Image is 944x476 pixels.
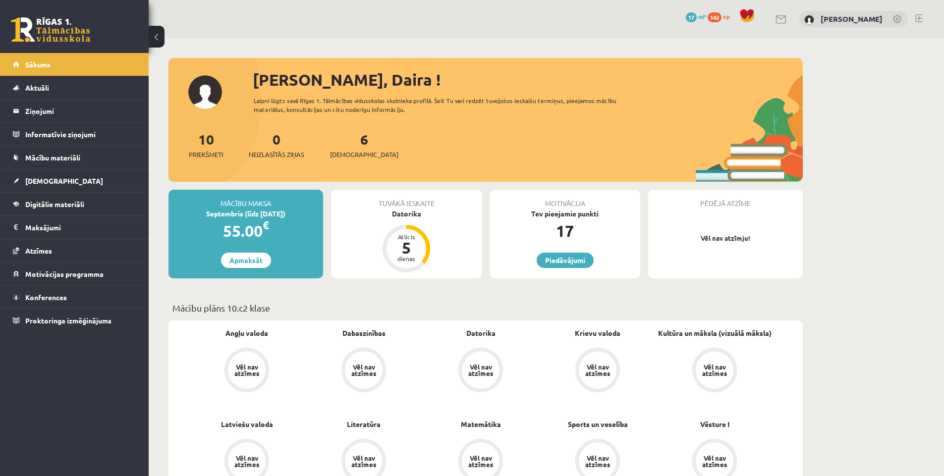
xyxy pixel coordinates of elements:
[656,348,773,394] a: Vēl nav atzīmes
[422,348,539,394] a: Vēl nav atzīmes
[804,15,814,25] img: Daira Medne
[342,328,386,338] a: Dabaszinības
[391,234,421,240] div: Atlicis
[331,209,482,274] a: Datorika Atlicis 5 dienas
[701,455,728,468] div: Vēl nav atzīmes
[305,348,422,394] a: Vēl nav atzīmes
[331,190,482,209] div: Tuvākā ieskaite
[490,190,640,209] div: Motivācija
[25,200,84,209] span: Digitālie materiāli
[13,76,136,99] a: Aktuāli
[13,123,136,146] a: Informatīvie ziņojumi
[254,96,634,114] div: Laipni lūgts savā Rīgas 1. Tālmācības vidusskolas skolnieka profilā. Šeit Tu vari redzēt tuvojošo...
[13,100,136,122] a: Ziņojumi
[391,240,421,256] div: 5
[263,218,269,232] span: €
[347,419,381,429] a: Literatūra
[13,239,136,262] a: Atzīmes
[25,316,111,325] span: Proktoringa izmēģinājums
[13,309,136,332] a: Proktoringa izmēģinājums
[249,130,304,159] a: 0Neizlasītās ziņas
[537,253,594,268] a: Piedāvājumi
[221,419,273,429] a: Latviešu valoda
[25,83,49,92] span: Aktuāli
[25,176,103,185] span: [DEMOGRAPHIC_DATA]
[461,419,501,429] a: Matemātika
[391,256,421,262] div: dienas
[331,209,482,219] div: Datorika
[225,328,268,338] a: Angļu valoda
[13,53,136,76] a: Sākums
[253,68,803,92] div: [PERSON_NAME], Daira !
[467,455,495,468] div: Vēl nav atzīmes
[701,364,728,376] div: Vēl nav atzīmes
[648,190,803,209] div: Pēdējā atzīme
[25,60,51,69] span: Sākums
[490,209,640,219] div: Tev pieejamie punkti
[25,293,67,302] span: Konferences
[168,209,323,219] div: Septembris (līdz [DATE])
[11,17,90,42] a: Rīgas 1. Tālmācības vidusskola
[350,455,378,468] div: Vēl nav atzīmes
[584,364,611,376] div: Vēl nav atzīmes
[686,12,697,22] span: 17
[233,455,261,468] div: Vēl nav atzīmes
[25,216,136,239] legend: Maksājumi
[189,130,223,159] a: 10Priekšmeti
[25,246,52,255] span: Atzīmes
[575,328,620,338] a: Krievu valoda
[221,253,271,268] a: Apmaksāt
[189,150,223,159] span: Priekšmeti
[172,301,799,315] p: Mācību plāns 10.c2 klase
[330,130,398,159] a: 6[DEMOGRAPHIC_DATA]
[13,146,136,169] a: Mācību materiāli
[568,419,628,429] a: Sports un veselība
[13,263,136,285] a: Motivācijas programma
[233,364,261,376] div: Vēl nav atzīmes
[13,286,136,309] a: Konferences
[698,12,706,20] span: mP
[168,190,323,209] div: Mācību maksa
[13,193,136,215] a: Digitālie materiāli
[25,100,136,122] legend: Ziņojumi
[188,348,305,394] a: Vēl nav atzīmes
[708,12,734,20] a: 142 xp
[25,153,80,162] span: Mācību materiāli
[708,12,722,22] span: 142
[466,328,496,338] a: Datorika
[723,12,729,20] span: xp
[13,169,136,192] a: [DEMOGRAPHIC_DATA]
[249,150,304,159] span: Neizlasītās ziņas
[700,419,729,429] a: Vēsture I
[168,219,323,243] div: 55.00
[467,364,495,376] div: Vēl nav atzīmes
[350,364,378,376] div: Vēl nav atzīmes
[13,216,136,239] a: Maksājumi
[539,348,656,394] a: Vēl nav atzīmes
[25,269,104,278] span: Motivācijas programma
[25,123,136,146] legend: Informatīvie ziņojumi
[490,219,640,243] div: 17
[330,150,398,159] span: [DEMOGRAPHIC_DATA]
[821,14,883,24] a: [PERSON_NAME]
[653,233,798,243] p: Vēl nav atzīmju!
[658,328,772,338] a: Kultūra un māksla (vizuālā māksla)
[584,455,611,468] div: Vēl nav atzīmes
[686,12,706,20] a: 17 mP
